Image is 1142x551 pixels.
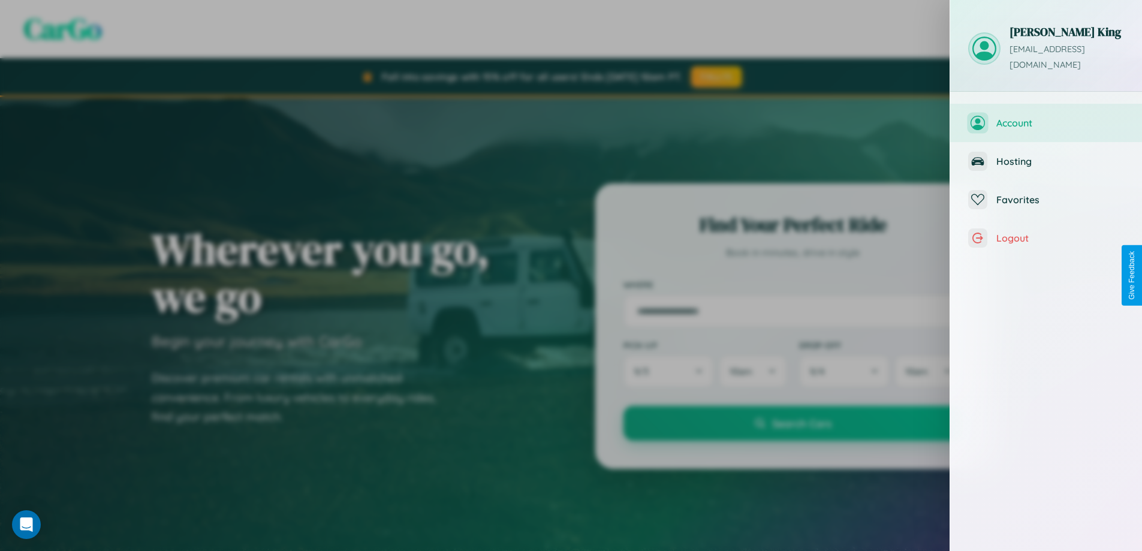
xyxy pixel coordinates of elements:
div: Open Intercom Messenger [12,510,41,539]
button: Logout [950,219,1142,257]
span: Logout [996,232,1124,244]
button: Hosting [950,142,1142,180]
h3: [PERSON_NAME] King [1010,24,1124,40]
span: Hosting [996,155,1124,167]
span: Account [996,117,1124,129]
p: [EMAIL_ADDRESS][DOMAIN_NAME] [1010,42,1124,73]
button: Favorites [950,180,1142,219]
button: Account [950,104,1142,142]
span: Favorites [996,194,1124,206]
div: Give Feedback [1128,251,1136,300]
